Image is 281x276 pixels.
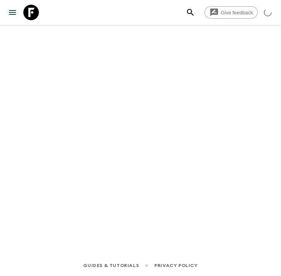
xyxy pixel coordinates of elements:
button: menu [5,5,20,20]
a: Guides & Tutorials [83,261,139,270]
button: search adventures [183,5,198,20]
a: Give feedback [204,6,258,19]
a: Privacy Policy [154,261,197,270]
span: Give feedback [216,10,257,16]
